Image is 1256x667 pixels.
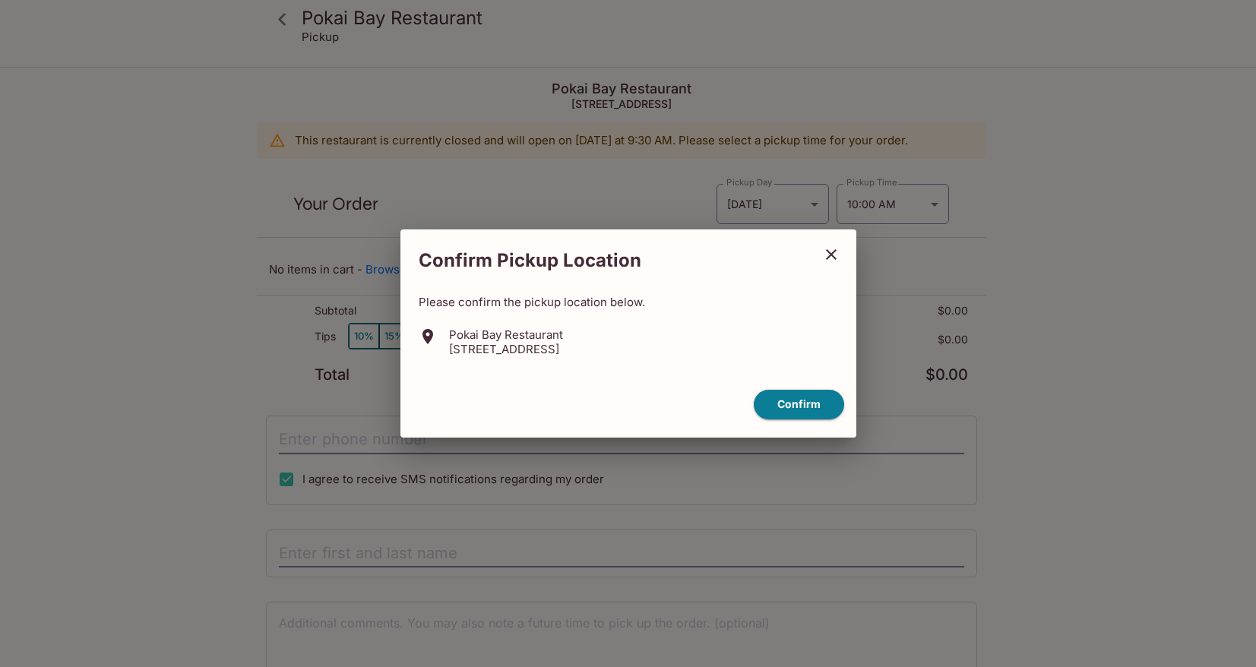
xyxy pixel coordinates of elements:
[400,242,812,280] h2: Confirm Pickup Location
[812,236,850,273] button: close
[419,295,838,309] p: Please confirm the pickup location below.
[449,327,563,342] p: Pokai Bay Restaurant
[449,342,563,356] p: [STREET_ADDRESS]
[754,390,844,419] button: confirm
